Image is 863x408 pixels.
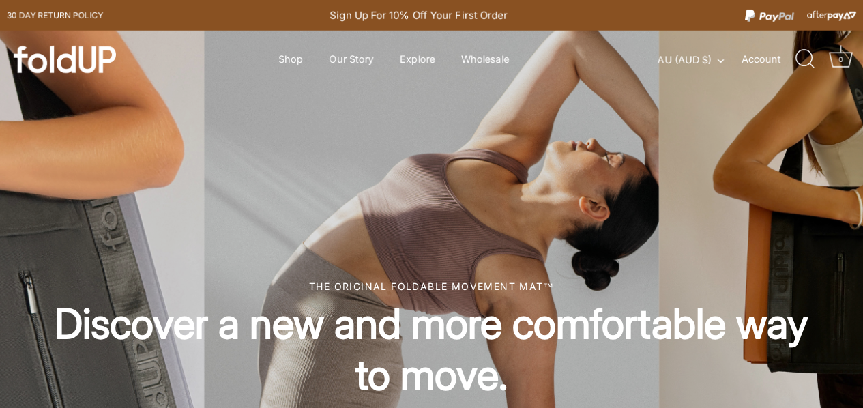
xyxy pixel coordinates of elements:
[245,46,542,72] div: Primary navigation
[317,46,385,72] a: Our Story
[825,44,855,74] a: Cart
[658,54,739,66] button: AU (AUD $)
[388,46,447,72] a: Explore
[267,46,315,72] a: Shop
[834,53,847,66] div: 0
[790,44,820,74] a: Search
[14,46,116,73] img: foldUP
[14,46,143,73] a: foldUP
[7,8,103,24] a: 30 day Return policy
[450,46,521,72] a: Wholesale
[48,298,815,400] h2: Discover a new and more comfortable way to move.
[48,279,815,293] div: The original foldable movement mat™
[742,51,794,68] a: Account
